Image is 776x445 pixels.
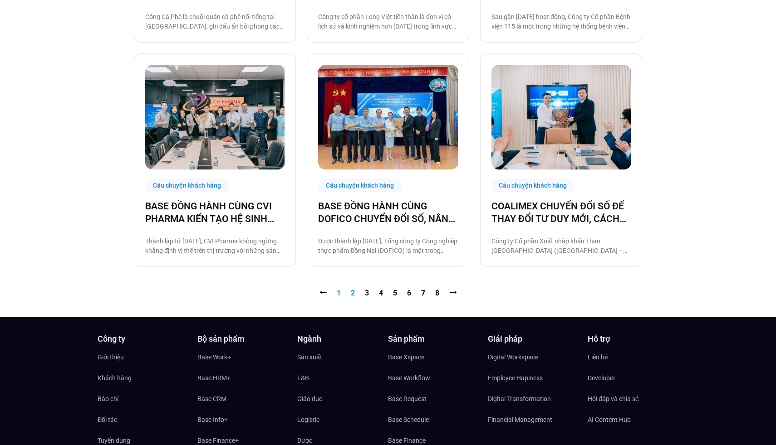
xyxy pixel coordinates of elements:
[488,392,551,406] span: Digital Transformation
[337,289,341,297] span: 1
[388,371,430,385] span: Base Workflow
[197,413,288,426] a: Base Info+
[197,392,288,406] a: Base CRM
[488,413,579,426] a: Financial Management
[588,413,678,426] a: AI Content Hub
[365,289,369,297] a: 3
[588,350,608,364] span: Liên hệ
[297,350,322,364] span: Sản xuất
[488,371,579,385] a: Employee Hapiness
[145,237,285,256] p: Thành lập từ [DATE], CVI Pharma không ngừng khẳng định vị thế trên thị trường với những sản phẩm ...
[197,371,288,385] a: Base HRM+
[488,413,552,426] span: Financial Management
[588,350,678,364] a: Liên hệ
[98,413,117,426] span: Đối tác
[98,371,132,385] span: Khách hàng
[98,392,118,406] span: Báo chí
[318,12,457,31] p: Công ty cổ phần Long Việt tiền thân là đơn vị có lịch sử và kinh nghiệm hơn [DATE] trong lĩnh vực...
[197,413,228,426] span: Base Info+
[393,289,397,297] a: 5
[197,335,288,343] h4: Bộ sản phẩm
[488,392,579,406] a: Digital Transformation
[318,237,457,256] p: Được thành lập [DATE], Tổng công ty Công nghiệp thực phẩm Đồng Nai (DOFICO) là một trong những tổ...
[488,371,543,385] span: Employee Hapiness
[98,350,188,364] a: Giới thiệu
[351,289,355,297] a: 2
[491,237,631,256] p: Công ty Cổ phần Xuất nhập khẩu Than [GEOGRAPHIC_DATA] ([GEOGRAPHIC_DATA] – Coal Import Export Joi...
[435,289,439,297] a: 8
[388,392,427,406] span: Base Request
[297,335,388,343] h4: Ngành
[488,350,579,364] a: Digital Workspace
[297,392,322,406] span: Giáo dục
[197,350,231,364] span: Base Work+
[145,12,285,31] p: Cộng Cà Phê là chuỗi quán cà phê nổi tiếng tại [GEOGRAPHIC_DATA], ghi dấu ấn bởi phong cách thiết...
[588,413,631,426] span: AI Content Hub
[488,350,538,364] span: Digital Workspace
[388,335,479,343] h4: Sản phẩm
[379,289,383,297] a: 4
[98,335,188,343] h4: Công ty
[318,200,457,225] a: BASE ĐỒNG HÀNH CÙNG DOFICO CHUYỂN ĐỔI SỐ, NÂNG CAO VỊ THẾ DOANH NGHIỆP VIỆT
[407,289,411,297] a: 6
[145,200,285,225] a: BASE ĐỒNG HÀNH CÙNG CVI PHARMA KIẾN TẠO HỆ SINH THÁI SỐ VẬN HÀNH TOÀN DIỆN!
[197,350,288,364] a: Base Work+
[388,350,479,364] a: Base Xspace
[588,392,638,406] span: Hỏi đáp và chia sẻ
[197,392,226,406] span: Base CRM
[588,392,678,406] a: Hỏi đáp và chia sẻ
[388,392,479,406] a: Base Request
[145,179,229,193] div: Câu chuyện khách hàng
[491,12,631,31] p: Sau gần [DATE] hoạt động, Công ty Cổ phần Bệnh viện 115 là một trong những hệ thống bệnh viện ngo...
[488,335,579,343] h4: Giải pháp
[388,350,424,364] span: Base Xspace
[297,371,309,385] span: F&B
[588,371,615,385] span: Developer
[297,413,319,426] span: Logistic
[297,413,388,426] a: Logistic
[421,289,425,297] a: 7
[388,413,479,426] a: Base Schedule
[297,371,388,385] a: F&B
[98,413,188,426] a: Đối tác
[491,200,631,225] a: COALIMEX CHUYỂN ĐỔI SỐ ĐỂ THAY ĐỔI TƯ DUY MỚI, CÁCH LÀM MỚI, TẠO BƯỚC TIẾN MỚI
[297,392,388,406] a: Giáo dục
[388,371,479,385] a: Base Workflow
[98,350,124,364] span: Giới thiệu
[491,179,575,193] div: Câu chuyện khách hàng
[449,289,457,297] a: ⭢
[388,413,429,426] span: Base Schedule
[319,289,327,297] span: ⭠
[588,371,678,385] a: Developer
[134,288,642,299] nav: Pagination
[98,392,188,406] a: Báo chí
[297,350,388,364] a: Sản xuất
[197,371,231,385] span: Base HRM+
[98,371,188,385] a: Khách hàng
[318,179,402,193] div: Câu chuyện khách hàng
[588,335,678,343] h4: Hỗ trợ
